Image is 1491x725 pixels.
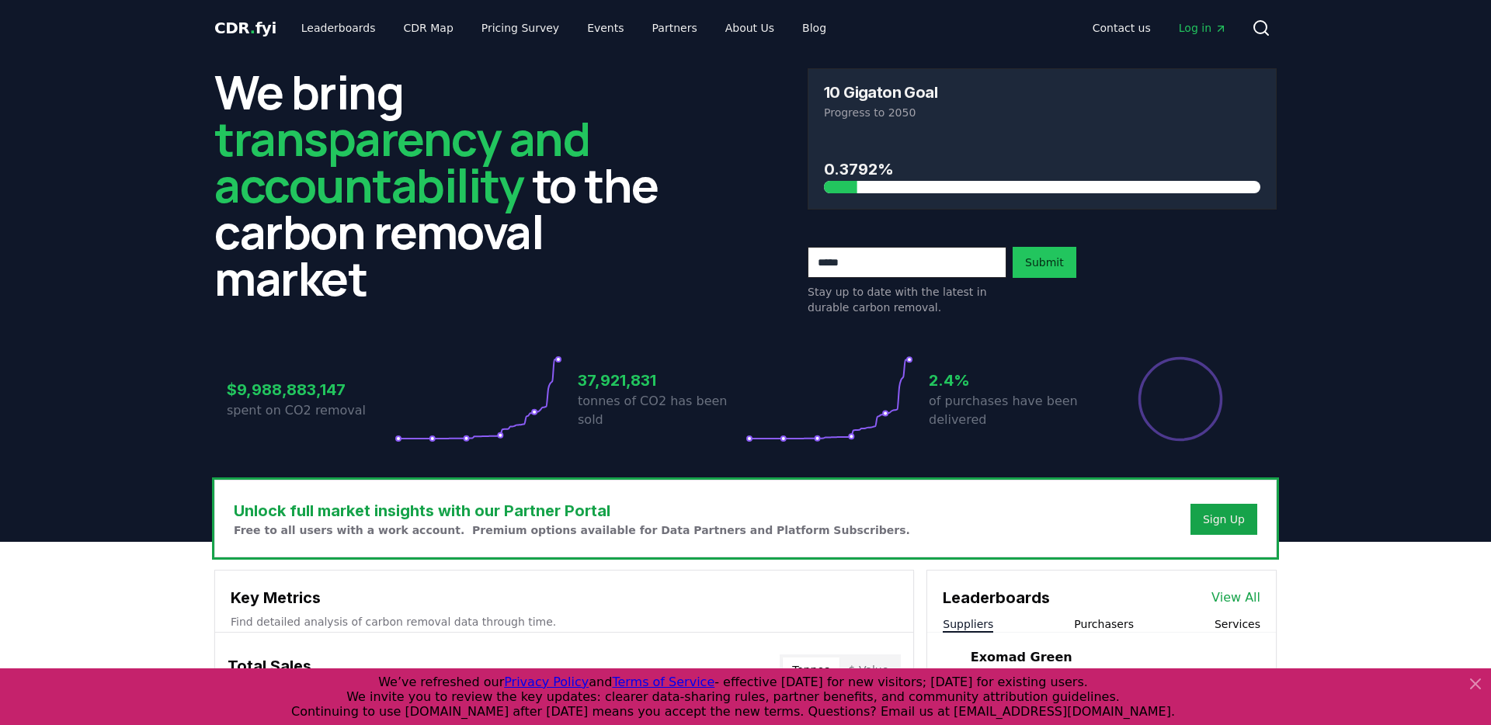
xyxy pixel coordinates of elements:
span: transparency and accountability [214,106,589,217]
button: Purchasers [1074,616,1134,632]
h3: 0.3792% [824,158,1260,181]
a: Contact us [1080,14,1163,42]
h3: Key Metrics [231,586,898,609]
h3: Unlock full market insights with our Partner Portal [234,499,910,522]
h2: We bring to the carbon removal market [214,68,683,301]
button: $ Value [839,657,898,682]
button: Submit [1013,247,1076,278]
span: Log in [1179,20,1227,36]
button: Services [1215,616,1260,632]
a: View All [1211,588,1260,607]
a: Log in [1166,14,1239,42]
a: Partners [640,14,710,42]
p: spent on CO2 removal [227,401,394,420]
nav: Main [1080,14,1239,42]
a: Blog [790,14,839,42]
p: 1 [947,667,954,685]
a: About Us [713,14,787,42]
p: Progress to 2050 [824,105,1260,120]
button: Tonnes [783,657,839,682]
a: CDR Map [391,14,466,42]
nav: Main [289,14,839,42]
a: CDR.fyi [214,17,276,39]
a: Events [575,14,636,42]
p: Find detailed analysis of carbon removal data through time. [231,614,898,630]
a: Pricing Survey [469,14,572,42]
h3: 10 Gigaton Goal [824,85,937,100]
button: Suppliers [943,616,993,632]
a: Sign Up [1203,512,1245,527]
p: of purchases have been delivered [929,392,1097,429]
h3: 37,921,831 [578,369,745,392]
a: Leaderboards [289,14,388,42]
h3: Leaderboards [943,586,1050,609]
button: Sign Up [1190,504,1257,535]
h3: Total Sales [228,654,311,685]
p: tonnes of CO2 has been sold [578,392,745,429]
h3: $9,988,883,147 [227,378,394,401]
p: Free to all users with a work account. Premium options available for Data Partners and Platform S... [234,522,910,538]
a: Exomad Green [971,648,1072,667]
span: . [250,19,255,37]
h3: 2.4% [929,369,1097,392]
p: Stay up to date with the latest in durable carbon removal. [808,284,1006,315]
div: Percentage of sales delivered [1137,356,1224,442]
span: CDR fyi [214,19,276,37]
